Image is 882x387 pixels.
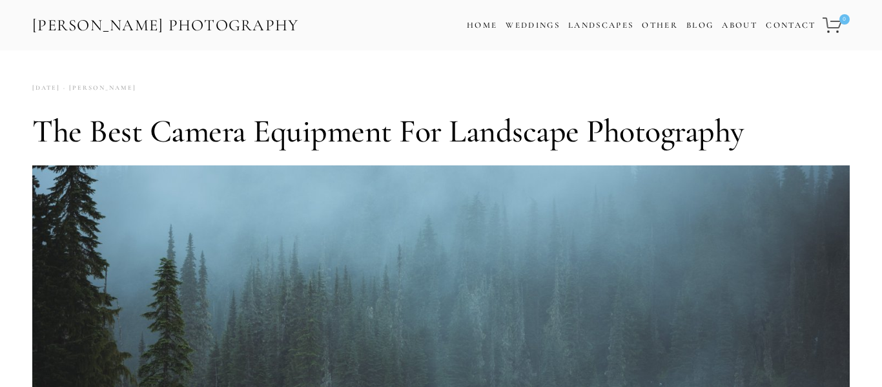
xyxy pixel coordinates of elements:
[821,10,851,41] a: 0 items in cart
[32,79,60,97] time: [DATE]
[839,14,850,25] span: 0
[467,16,497,35] a: Home
[60,79,136,97] a: [PERSON_NAME]
[686,16,713,35] a: Blog
[506,20,560,30] a: Weddings
[31,11,300,40] a: [PERSON_NAME] Photography
[568,20,633,30] a: Landscapes
[642,20,678,30] a: Other
[32,112,850,151] h1: The Best Camera Equipment for Landscape Photography
[766,16,815,35] a: Contact
[722,16,757,35] a: About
